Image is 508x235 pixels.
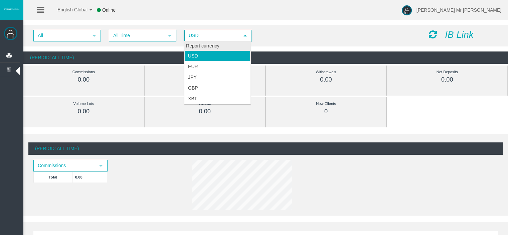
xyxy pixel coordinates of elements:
div: 0.00 [160,76,250,84]
div: 0.00 [160,108,250,115]
span: select [92,33,97,38]
img: user-image [402,5,412,15]
div: 0 [281,108,371,115]
div: 0.00 [402,76,492,84]
i: Reload Dashboard [429,30,437,39]
li: XBT [184,93,250,104]
div: (Period: All Time) [23,51,508,64]
span: select [242,33,248,38]
div: 0.00 [281,76,371,84]
li: JPY [184,72,250,83]
li: EUR [184,61,250,72]
span: Online [102,7,116,13]
div: Deposits [160,68,250,76]
span: All Time [110,30,164,41]
div: Withdrawals [281,68,371,76]
div: 0.00 [38,108,129,115]
div: (Period: All Time) [28,142,503,155]
div: 0.00 [38,76,129,84]
span: USD [185,30,239,41]
span: select [98,163,104,168]
div: New Clients [281,100,371,108]
i: IB Link [445,29,474,40]
span: All [34,30,88,41]
div: Report currency [184,41,250,50]
img: logo.svg [3,8,20,10]
span: select [167,33,172,38]
div: Volume [160,100,250,108]
td: 0.00 [72,171,107,183]
li: GBP [184,83,250,93]
span: English Global [49,7,88,12]
div: Commissions [38,68,129,76]
div: Volume Lots [38,100,129,108]
span: Commissions [34,160,95,171]
li: USD [184,50,250,61]
td: Total [34,171,72,183]
div: Net Deposits [402,68,492,76]
span: [PERSON_NAME] Mr [PERSON_NAME] [416,7,501,13]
